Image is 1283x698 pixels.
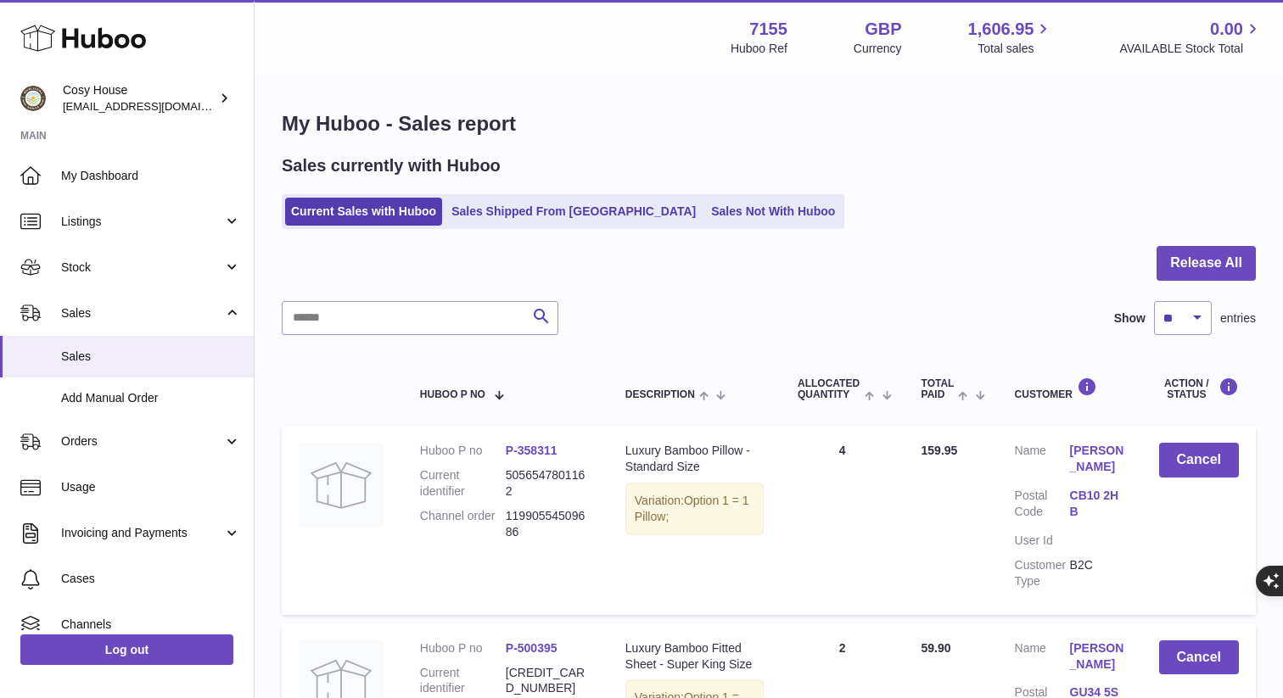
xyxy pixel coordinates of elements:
[854,41,902,57] div: Currency
[922,378,955,400] span: Total paid
[922,444,958,457] span: 159.95
[1157,246,1256,281] button: Release All
[420,467,506,500] dt: Current identifier
[798,378,860,400] span: ALLOCATED Quantity
[282,110,1256,137] h1: My Huboo - Sales report
[1015,488,1070,524] dt: Postal Code
[61,214,223,230] span: Listings
[635,494,749,523] span: Option 1 = 1 Pillow;
[625,443,764,475] div: Luxury Bamboo Pillow - Standard Size
[749,18,787,41] strong: 7155
[1159,377,1239,400] div: Action / Status
[20,634,233,665] a: Log out
[61,433,223,450] span: Orders
[420,640,506,656] dt: Huboo P no
[61,571,241,587] span: Cases
[922,641,951,655] span: 59.90
[625,640,764,673] div: Luxury Bamboo Fitted Sheet - Super King Size
[1220,310,1256,327] span: entries
[968,18,1054,57] a: 1,606.95 Total sales
[1114,310,1146,327] label: Show
[1070,557,1125,589] dd: B2C
[1015,443,1070,479] dt: Name
[731,41,787,57] div: Huboo Ref
[1210,18,1243,41] span: 0.00
[1015,557,1070,589] dt: Customer Type
[865,18,901,41] strong: GBP
[1119,18,1263,57] a: 0.00 AVAILABLE Stock Total
[506,467,591,500] dd: 5056547801162
[420,665,506,697] dt: Current identifier
[1070,640,1125,673] a: [PERSON_NAME]
[506,665,591,697] dd: [CREDIT_CARD_NUMBER]
[625,389,695,400] span: Description
[61,617,241,633] span: Channels
[299,443,384,528] img: no-photo.jpg
[1159,443,1239,477] button: Cancel
[781,426,905,614] td: 4
[282,154,501,177] h2: Sales currently with Huboo
[61,525,223,541] span: Invoicing and Payments
[61,168,241,184] span: My Dashboard
[506,444,557,457] a: P-358311
[445,198,702,226] a: Sales Shipped From [GEOGRAPHIC_DATA]
[61,260,223,276] span: Stock
[63,82,216,114] div: Cosy House
[420,443,506,459] dt: Huboo P no
[1015,640,1070,677] dt: Name
[1159,640,1239,675] button: Cancel
[61,305,223,321] span: Sales
[1119,41,1263,57] span: AVAILABLE Stock Total
[705,198,841,226] a: Sales Not With Huboo
[420,389,485,400] span: Huboo P no
[1070,443,1125,475] a: [PERSON_NAME]
[1070,488,1125,520] a: CB10 2HB
[506,641,557,655] a: P-500395
[1015,377,1125,400] div: Customer
[285,198,442,226] a: Current Sales with Huboo
[63,99,249,113] span: [EMAIL_ADDRESS][DOMAIN_NAME]
[978,41,1053,57] span: Total sales
[420,508,506,540] dt: Channel order
[968,18,1034,41] span: 1,606.95
[506,508,591,540] dd: 11990554509686
[20,86,46,111] img: info@wholesomegoods.com
[61,390,241,406] span: Add Manual Order
[61,349,241,365] span: Sales
[61,479,241,495] span: Usage
[1015,533,1070,549] dt: User Id
[625,483,764,534] div: Variation:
